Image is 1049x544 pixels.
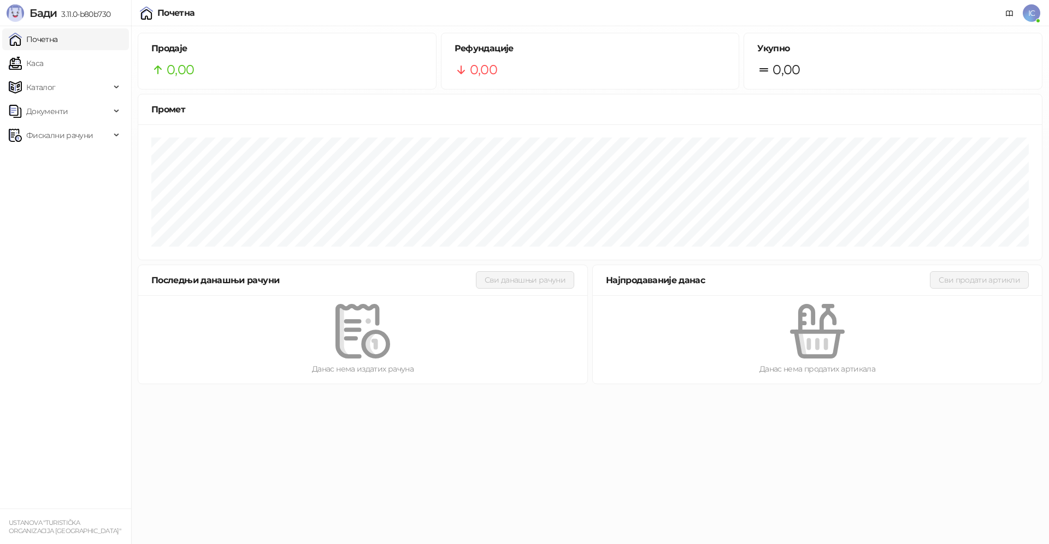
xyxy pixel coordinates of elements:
[157,9,195,17] div: Почетна
[9,28,58,50] a: Почетна
[26,100,68,122] span: Документи
[470,59,497,80] span: 0,00
[1001,4,1018,22] a: Документација
[930,271,1029,289] button: Сви продати артикли
[26,124,93,146] span: Фискални рачуни
[757,42,1029,55] h5: Укупно
[9,52,43,74] a: Каса
[610,363,1024,375] div: Данас нема продатих артикала
[476,271,574,289] button: Сви данашњи рачуни
[57,9,110,19] span: 3.11.0-b80b730
[156,363,570,375] div: Данас нема издатих рачуна
[455,42,726,55] h5: Рефундације
[26,76,56,98] span: Каталог
[1023,4,1040,22] span: IC
[30,7,57,20] span: Бади
[151,42,423,55] h5: Продаје
[7,4,24,22] img: Logo
[9,519,121,535] small: USTANOVA "TURISTIČKA ORGANIZACIJA [GEOGRAPHIC_DATA]"
[773,59,800,80] span: 0,00
[606,273,930,287] div: Најпродаваније данас
[151,273,476,287] div: Последњи данашњи рачуни
[167,59,194,80] span: 0,00
[151,103,1029,116] div: Промет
